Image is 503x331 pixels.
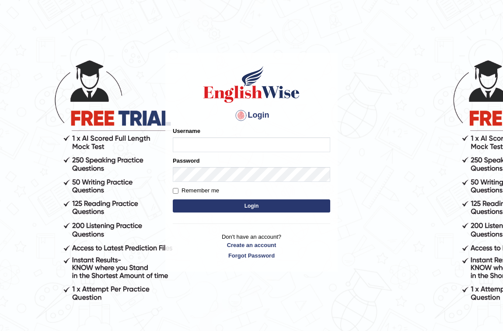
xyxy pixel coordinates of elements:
img: Logo of English Wise sign in for intelligent practice with AI [202,65,301,104]
a: Forgot Password [173,251,330,260]
input: Remember me [173,188,178,194]
label: Password [173,157,199,165]
h4: Login [173,108,330,122]
p: Don't have an account? [173,233,330,260]
a: Create an account [173,241,330,249]
button: Login [173,199,330,213]
label: Username [173,127,200,135]
label: Remember me [173,186,219,195]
